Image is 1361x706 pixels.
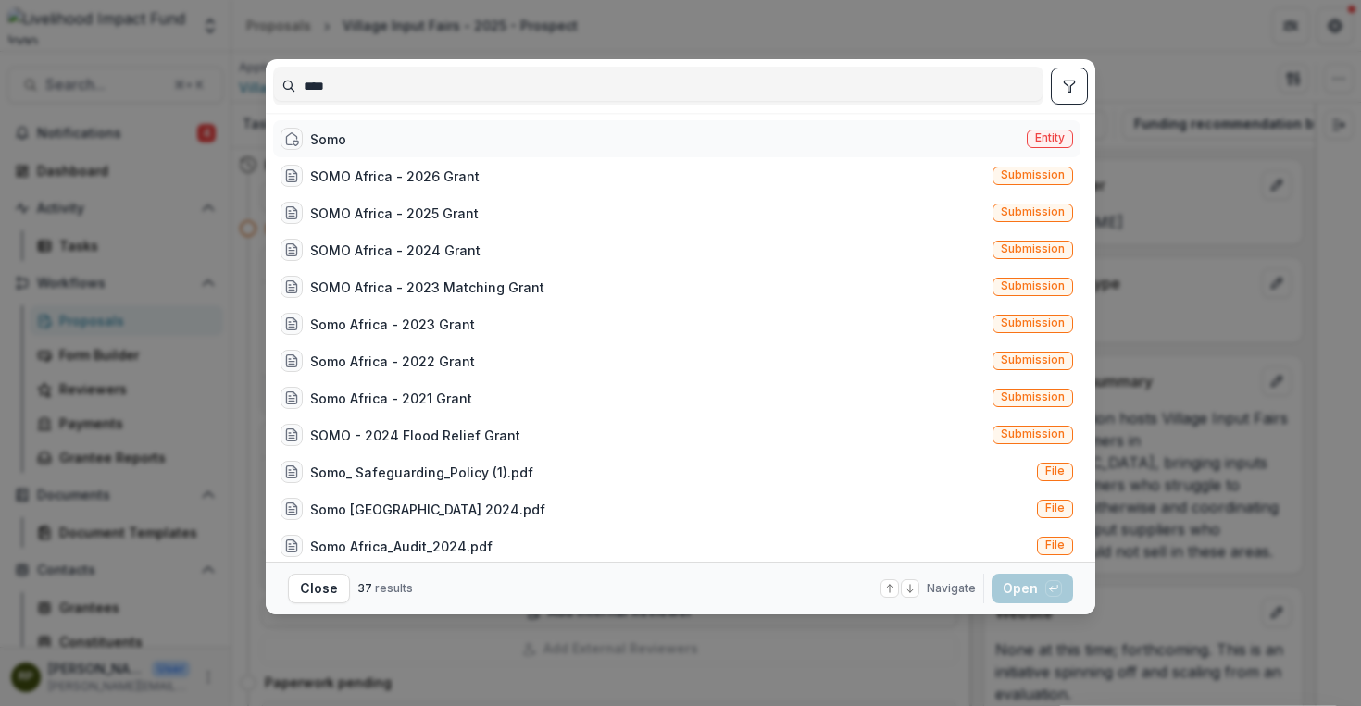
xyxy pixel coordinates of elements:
span: File [1045,502,1065,514]
span: 37 [357,581,372,595]
span: Entity [1035,131,1065,144]
span: Submission [1001,242,1065,255]
span: Submission [1001,316,1065,329]
div: Somo Africa - 2022 Grant [310,352,475,371]
span: Submission [1001,168,1065,181]
div: Somo Africa - 2021 Grant [310,389,472,408]
div: Somo_ Safeguarding_Policy (1).pdf [310,463,533,482]
div: Somo Africa - 2023 Grant [310,315,475,334]
span: results [375,581,413,595]
span: Submission [1001,390,1065,403]
span: File [1045,539,1065,551]
div: SOMO Africa - 2026 Grant [310,167,480,186]
div: SOMO Africa - 2025 Grant [310,204,479,223]
div: SOMO Africa - 2023 Matching Grant [310,278,544,297]
div: SOMO Africa - 2024 Grant [310,241,481,260]
span: Submission [1001,279,1065,292]
button: Close [288,574,350,603]
div: Somo [310,130,346,149]
span: File [1045,464,1065,477]
div: SOMO - 2024 Flood Relief Grant [310,426,520,445]
span: Submission [1001,205,1065,218]
div: Somo [GEOGRAPHIC_DATA] 2024.pdf [310,500,545,519]
button: Open [992,574,1073,603]
span: Submission [1001,427,1065,440]
span: Submission [1001,353,1065,366]
button: toggle filters [1051,68,1088,105]
span: Navigate [927,580,976,597]
div: Somo Africa_Audit_2024.pdf [310,537,493,556]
